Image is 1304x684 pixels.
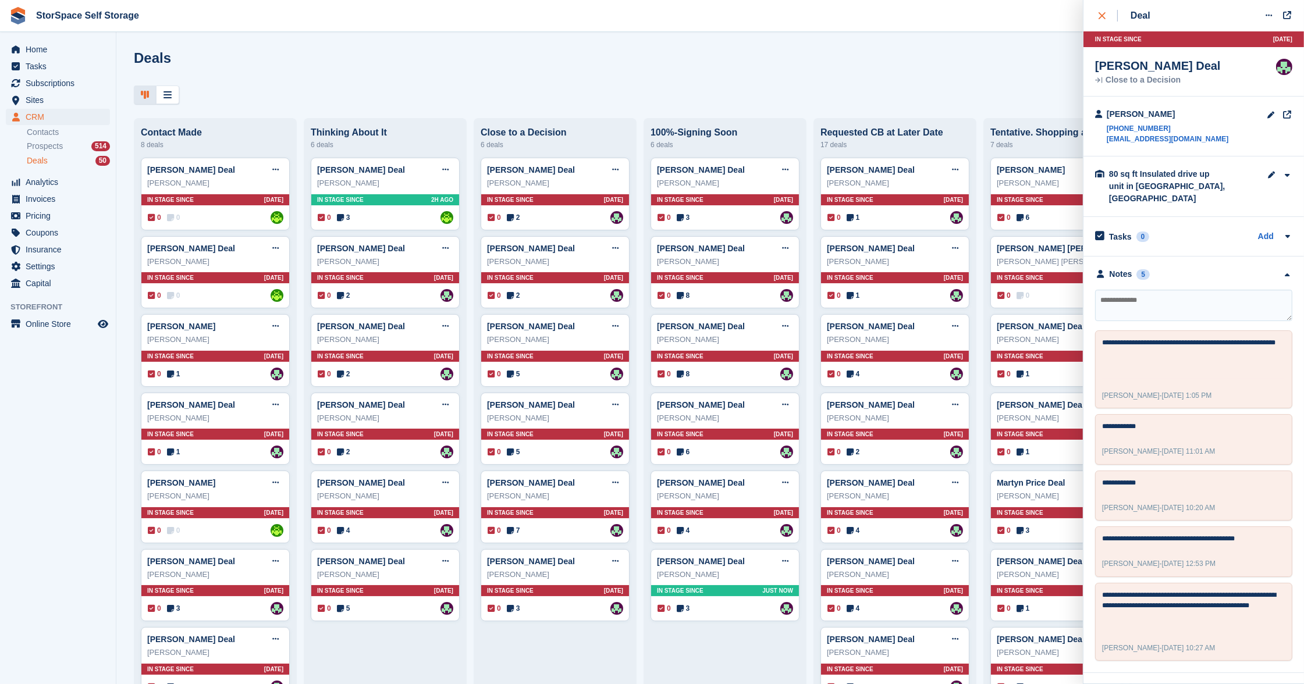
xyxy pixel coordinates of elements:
[434,273,453,282] span: [DATE]
[1110,268,1132,280] div: Notes
[780,289,793,302] a: Ross Hadlington
[997,412,1133,424] div: [PERSON_NAME]
[6,191,110,207] a: menu
[604,352,623,361] span: [DATE]
[318,290,331,301] span: 0
[610,289,623,302] img: Ross Hadlington
[1095,59,1221,73] div: [PERSON_NAME] Deal
[440,289,453,302] img: Ross Hadlington
[487,557,575,566] a: [PERSON_NAME] Deal
[26,241,95,258] span: Insurance
[27,141,63,152] span: Prospects
[96,317,110,331] a: Preview store
[657,412,793,424] div: [PERSON_NAME]
[487,322,575,331] a: [PERSON_NAME] Deal
[657,334,793,345] div: [PERSON_NAME]
[780,602,793,615] a: Ross Hadlington
[950,446,963,458] a: Ross Hadlington
[488,447,501,457] span: 0
[997,212,1011,223] span: 0
[1102,503,1216,513] div: -
[1162,504,1216,512] span: [DATE] 10:20 AM
[657,430,703,439] span: In stage since
[997,177,1133,189] div: [PERSON_NAME]
[91,141,110,151] div: 514
[147,635,235,644] a: [PERSON_NAME] Deal
[271,368,283,380] a: Ross Hadlington
[264,352,283,361] span: [DATE]
[950,368,963,380] img: Ross Hadlington
[780,446,793,458] img: Ross Hadlington
[657,400,745,409] a: [PERSON_NAME] Deal
[167,447,180,457] span: 1
[264,508,283,517] span: [DATE]
[997,635,1085,644] a: [PERSON_NAME] Deal
[780,211,793,224] a: Ross Hadlington
[148,290,161,301] span: 0
[487,478,575,487] a: [PERSON_NAME] Deal
[147,400,235,409] a: [PERSON_NAME] Deal
[10,301,116,313] span: Storefront
[997,352,1043,361] span: In stage since
[827,557,915,566] a: [PERSON_NAME] Deal
[26,41,95,58] span: Home
[27,155,48,166] span: Deals
[1109,231,1132,242] h2: Tasks
[147,322,215,331] a: [PERSON_NAME]
[1102,447,1160,455] span: [PERSON_NAME]
[610,602,623,615] a: Ross Hadlington
[657,244,745,253] a: [PERSON_NAME] Deal
[657,177,793,189] div: [PERSON_NAME]
[147,352,194,361] span: In stage since
[610,368,623,380] a: Ross Hadlington
[26,109,95,125] span: CRM
[26,92,95,108] span: Sites
[487,334,623,345] div: [PERSON_NAME]
[147,430,194,439] span: In stage since
[990,127,1139,138] div: Tentative. Shopping around
[488,369,501,379] span: 0
[167,369,180,379] span: 1
[657,273,703,282] span: In stage since
[487,400,575,409] a: [PERSON_NAME] Deal
[440,602,453,615] img: Ross Hadlington
[26,258,95,275] span: Settings
[434,430,453,439] span: [DATE]
[651,127,800,138] div: 100%-Signing Soon
[658,447,671,457] span: 0
[997,478,1065,487] a: Martyn Price Deal
[6,41,110,58] a: menu
[657,322,745,331] a: [PERSON_NAME] Deal
[147,412,283,424] div: [PERSON_NAME]
[944,430,963,439] span: [DATE]
[440,368,453,380] a: Ross Hadlington
[774,195,793,204] span: [DATE]
[337,447,350,457] span: 2
[9,7,27,24] img: stora-icon-8386f47178a22dfd0bd8f6a31ec36ba5ce8667c1dd55bd0f319d3a0aa187defe.svg
[6,225,110,241] a: menu
[677,290,690,301] span: 8
[1258,230,1274,244] a: Add
[827,352,873,361] span: In stage since
[827,400,915,409] a: [PERSON_NAME] Deal
[271,446,283,458] img: Ross Hadlington
[847,447,860,457] span: 2
[141,138,290,152] div: 8 deals
[147,195,194,204] span: In stage since
[487,256,623,268] div: [PERSON_NAME]
[27,155,110,167] a: Deals 50
[820,138,969,152] div: 17 deals
[271,602,283,615] a: Ross Hadlington
[148,447,161,457] span: 0
[827,273,873,282] span: In stage since
[1102,390,1212,401] div: -
[604,273,623,282] span: [DATE]
[847,290,860,301] span: 1
[317,508,364,517] span: In stage since
[827,490,963,502] div: [PERSON_NAME]
[481,138,630,152] div: 6 deals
